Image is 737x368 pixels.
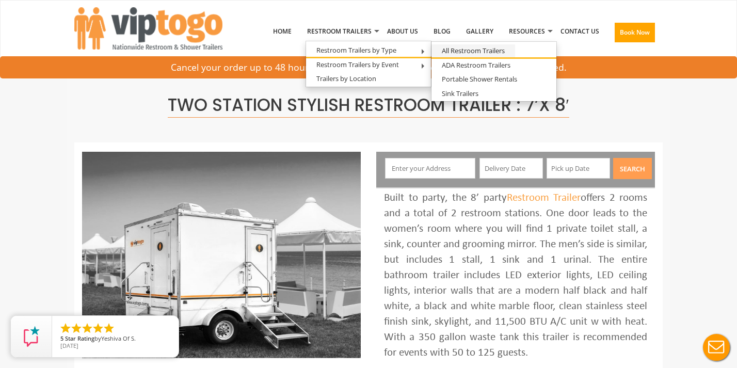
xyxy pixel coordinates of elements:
[299,5,379,58] a: Restroom Trailers
[103,322,115,334] li: 
[431,87,489,100] a: Sink Trailers
[21,326,42,347] img: Review Rating
[59,322,72,334] li: 
[306,72,387,85] a: Trailers by Location
[92,322,104,334] li: 
[547,158,610,179] input: Pick up Date
[479,158,543,179] input: Delivery Date
[607,5,663,65] a: Book Now
[74,7,222,50] img: VIPTOGO
[65,334,94,342] span: Star Rating
[265,5,299,58] a: Home
[81,322,93,334] li: 
[553,5,607,58] a: Contact Us
[458,5,501,58] a: Gallery
[696,327,737,368] button: Live Chat
[168,93,569,118] span: Two Station Stylish Restroom Trailer : 7’x 8′
[60,334,63,342] span: 5
[431,59,521,72] a: ADA Restroom Trailers
[431,73,527,86] a: Portable Shower Rentals
[379,5,426,58] a: About Us
[613,158,652,179] button: Search
[306,44,407,57] a: Restroom Trailers by Type
[306,58,409,71] a: Restroom Trailers by Event
[384,190,647,361] div: Built to party, the 8’ party offers 2 rooms and a total of 2 restroom stations. One door leads to...
[507,193,581,203] a: Restroom Trailer
[431,44,515,57] a: All Restroom Trailers
[70,322,83,334] li: 
[82,152,361,358] img: A mini restroom trailer with two separate stations and separate doors for males and females
[426,5,458,58] a: Blog
[60,342,78,349] span: [DATE]
[501,5,553,58] a: Resources
[615,23,655,42] button: Book Now
[385,158,476,179] input: Enter your Address
[101,334,136,342] span: Yeshiva Of S.
[60,335,170,343] span: by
